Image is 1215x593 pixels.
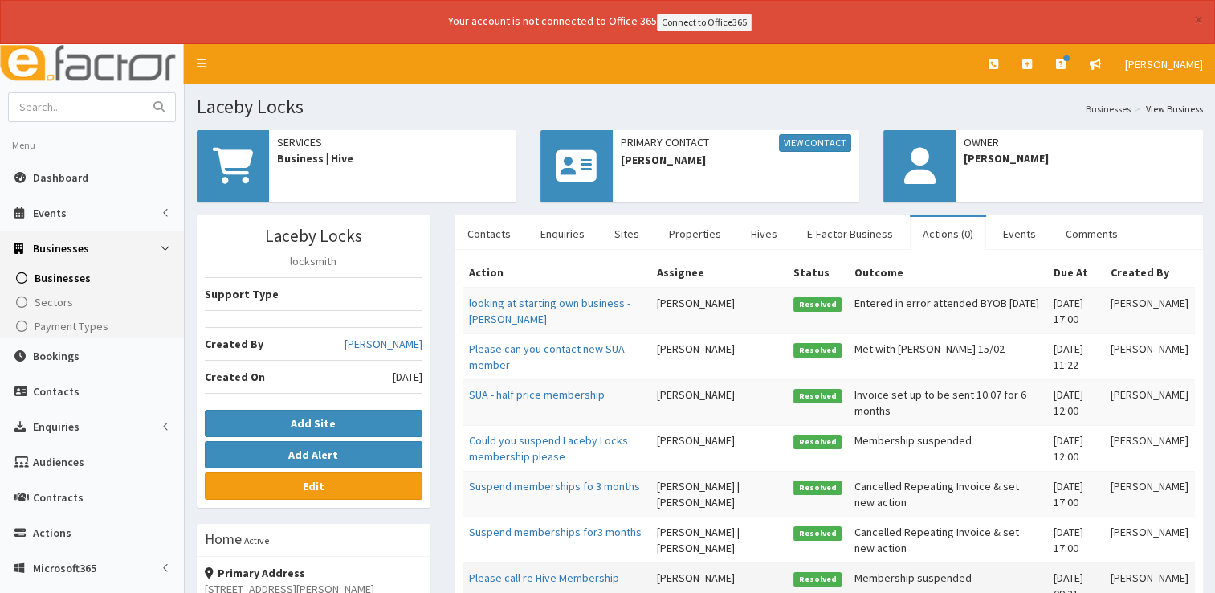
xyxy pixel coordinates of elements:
[197,96,1203,117] h1: Laceby Locks
[793,435,842,449] span: Resolved
[277,134,508,150] span: Services
[205,287,279,301] b: Support Type
[1104,333,1195,379] td: [PERSON_NAME]
[1047,379,1104,425] td: [DATE] 12:00
[33,349,80,363] span: Bookings
[303,479,324,493] b: Edit
[787,258,848,288] th: Status
[205,370,265,384] b: Created On
[601,217,652,251] a: Sites
[657,14,752,31] a: Connect to Office365
[205,227,422,245] h3: Laceby Locks
[650,379,787,425] td: [PERSON_NAME]
[848,333,1047,379] td: Met with [PERSON_NAME] 15/02
[33,455,84,469] span: Audiences
[4,314,184,338] a: Payment Types
[469,433,628,464] a: Could you suspend Laceby Locks membership please
[848,258,1047,288] th: Outcome
[656,217,734,251] a: Properties
[1104,258,1195,288] th: Created By
[288,448,338,462] b: Add Alert
[910,217,986,251] a: Actions (0)
[469,387,605,402] a: SUA - half price membership
[793,526,842,541] span: Resolved
[345,336,422,352] a: [PERSON_NAME]
[130,13,1070,31] div: Your account is not connected to Office 365
[650,288,787,334] td: [PERSON_NAME]
[205,566,305,580] strong: Primary Address
[33,384,80,399] span: Contacts
[848,425,1047,471] td: Membership suspended
[650,471,787,517] td: [PERSON_NAME] | [PERSON_NAME]
[1194,11,1203,28] button: ×
[469,479,640,493] a: Suspend memberships fo 3 months
[1104,517,1195,562] td: [PERSON_NAME]
[848,288,1047,334] td: Entered in error attended BYOB [DATE]
[393,369,422,385] span: [DATE]
[848,471,1047,517] td: Cancelled Repeating Invoice & set new action
[35,319,108,333] span: Payment Types
[1047,471,1104,517] td: [DATE] 17:00
[33,419,80,434] span: Enquiries
[291,416,336,431] b: Add Site
[1104,425,1195,471] td: [PERSON_NAME]
[244,534,269,546] small: Active
[35,295,73,309] span: Sectors
[4,266,184,290] a: Businesses
[650,333,787,379] td: [PERSON_NAME]
[621,134,852,152] span: Primary Contact
[793,389,842,403] span: Resolved
[794,217,906,251] a: E-Factor Business
[1104,379,1195,425] td: [PERSON_NAME]
[1131,102,1203,116] li: View Business
[1047,425,1104,471] td: [DATE] 12:00
[793,481,842,495] span: Resolved
[528,217,597,251] a: Enquiries
[205,532,242,546] h3: Home
[463,258,650,288] th: Action
[990,217,1049,251] a: Events
[793,343,842,358] span: Resolved
[1053,217,1131,251] a: Comments
[779,134,851,152] a: View Contact
[1047,333,1104,379] td: [DATE] 11:22
[1047,258,1104,288] th: Due At
[964,134,1195,150] span: Owner
[964,150,1195,166] span: [PERSON_NAME]
[650,517,787,562] td: [PERSON_NAME] | [PERSON_NAME]
[205,472,422,500] a: Edit
[33,206,67,220] span: Events
[848,379,1047,425] td: Invoice set up to be sent 10.07 for 6 months
[9,93,144,121] input: Search...
[33,490,84,505] span: Contracts
[1125,57,1203,72] span: [PERSON_NAME]
[277,150,508,166] span: Business | Hive
[1047,288,1104,334] td: [DATE] 17:00
[205,441,422,468] button: Add Alert
[621,152,852,168] span: [PERSON_NAME]
[469,571,619,585] a: Please call re Hive Membership
[848,517,1047,562] td: Cancelled Repeating Invoice & set new action
[35,271,91,285] span: Businesses
[1047,517,1104,562] td: [DATE] 17:00
[455,217,524,251] a: Contacts
[469,525,642,539] a: Suspend memberships for3 months
[4,290,184,314] a: Sectors
[1086,102,1131,116] a: Businesses
[1113,44,1215,84] a: [PERSON_NAME]
[1104,471,1195,517] td: [PERSON_NAME]
[33,241,89,256] span: Businesses
[469,296,630,326] a: looking at starting own business - [PERSON_NAME]
[33,526,71,540] span: Actions
[33,170,88,185] span: Dashboard
[650,258,787,288] th: Assignee
[738,217,790,251] a: Hives
[1104,288,1195,334] td: [PERSON_NAME]
[205,337,263,351] b: Created By
[33,561,96,575] span: Microsoft365
[205,253,422,269] p: locksmith
[469,341,625,372] a: Please can you contact new SUA member
[793,572,842,587] span: Resolved
[650,425,787,471] td: [PERSON_NAME]
[793,297,842,312] span: Resolved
